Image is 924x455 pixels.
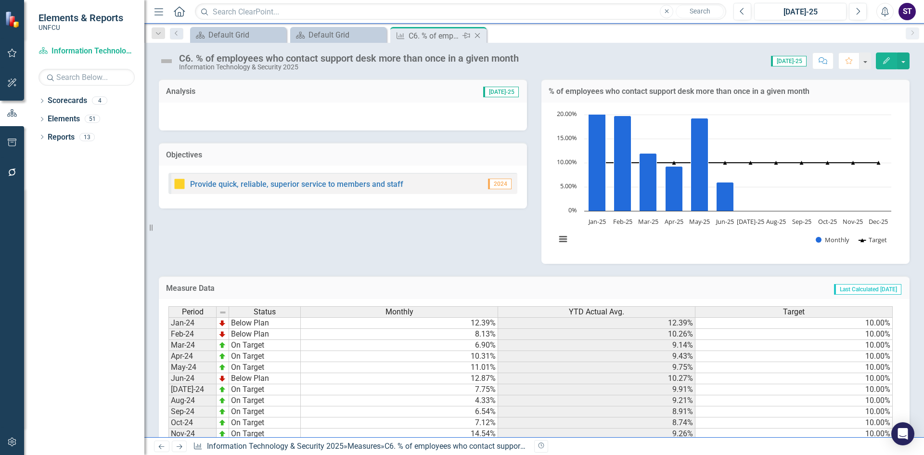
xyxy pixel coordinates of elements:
[301,317,498,329] td: 12.39%
[192,29,284,41] a: Default Grid
[385,308,413,316] span: Monthly
[614,116,631,211] path: Feb-25, 19.75. Monthly.
[218,319,226,327] img: TnMDeAgwAPMxUmUi88jYAAAAAElFTkSuQmCC
[48,95,87,106] a: Scorecards
[168,329,217,340] td: Feb-24
[826,161,830,165] path: Oct-25, 10. Target.
[556,233,570,246] button: View chart menu, Chart
[218,375,226,382] img: TnMDeAgwAPMxUmUi88jYAAAAAElFTkSuQmCC
[301,417,498,429] td: 7.12%
[717,182,734,211] path: Jun-25, 5.96. Monthly.
[218,408,226,416] img: zOikAAAAAElFTkSuQmCC
[737,217,764,226] text: [DATE]-25
[690,7,710,15] span: Search
[754,3,847,20] button: [DATE]-25
[695,329,893,340] td: 10.00%
[168,417,217,429] td: Oct-24
[498,429,695,440] td: 9.26%
[38,69,135,86] input: Search Below...
[38,46,135,57] a: Information Technology & Security 2025
[723,161,727,165] path: Jun-25, 10. Target.
[689,217,710,226] text: May-25
[498,417,695,429] td: 8.74%
[229,429,301,440] td: On Target
[168,429,217,440] td: Nov-24
[691,118,708,211] path: May-25, 19.28. Monthly.
[695,384,893,395] td: 10.00%
[254,308,276,316] span: Status
[190,180,403,189] a: Provide quick, reliable, superior service to members and staff
[218,364,226,371] img: zOikAAAAAElFTkSuQmCC
[695,417,893,429] td: 10.00%
[551,110,896,254] svg: Interactive chart
[498,395,695,406] td: 9.21%
[488,179,512,189] span: 2024
[218,419,226,427] img: zOikAAAAAElFTkSuQmCC
[229,384,301,395] td: On Target
[766,217,786,226] text: Aug-25
[218,430,226,438] img: zOikAAAAAElFTkSuQmCC
[301,340,498,351] td: 6.90%
[869,217,888,226] text: Dec-25
[771,56,807,66] span: [DATE]-25
[569,308,624,316] span: YTD Actual Avg.
[557,109,577,118] text: 20.00%
[218,352,226,360] img: zOikAAAAAElFTkSuQmCC
[498,406,695,417] td: 8.91%
[695,317,893,329] td: 10.00%
[483,87,519,97] span: [DATE]-25
[168,317,217,329] td: Jan-24
[218,386,226,393] img: zOikAAAAAElFTkSuQmCC
[38,12,123,24] span: Elements & Reports
[549,87,902,96] h3: % of employees who contact support desk more than once in a given month
[168,351,217,362] td: Apr-24
[229,351,301,362] td: On Target
[38,24,123,31] small: UNFCU
[672,161,676,165] path: Apr-25, 10. Target.
[166,87,323,96] h3: Analysis
[851,161,855,165] path: Nov-25, 10. Target.
[174,178,185,190] img: Caution
[301,395,498,406] td: 4.33%
[48,114,80,125] a: Elements
[229,406,301,417] td: On Target
[207,442,344,451] a: Information Technology & Security 2025
[557,157,577,166] text: 10.00%
[676,5,724,18] button: Search
[560,182,577,190] text: 5.00%
[695,429,893,440] td: 10.00%
[168,384,217,395] td: [DATE]-24
[347,442,381,451] a: Measures
[79,133,95,141] div: 13
[385,442,654,451] div: C6. % of employees who contact support desk more than once in a given month
[229,317,301,329] td: Below Plan
[229,395,301,406] td: On Target
[409,30,460,42] div: C6. % of employees who contact support desk more than once in a given month
[168,406,217,417] td: Sep-24
[757,6,843,18] div: [DATE]-25
[301,384,498,395] td: 7.75%
[877,161,881,165] path: Dec-25, 10. Target.
[595,161,881,165] g: Target, series 2 of 2. Line with 12 data points.
[834,284,901,295] span: Last Calculated [DATE]
[168,340,217,351] td: Mar-24
[774,161,778,165] path: Aug-25, 10. Target.
[166,151,520,159] h3: Objectives
[293,29,384,41] a: Default Grid
[498,362,695,373] td: 9.75%
[301,406,498,417] td: 6.54%
[301,329,498,340] td: 8.13%
[218,341,226,349] img: zOikAAAAAElFTkSuQmCC
[551,110,900,254] div: Chart. Highcharts interactive chart.
[613,217,632,226] text: Feb-25
[816,235,849,244] button: Show Monthly
[898,3,916,20] div: ST
[85,115,100,123] div: 51
[308,29,384,41] div: Default Grid
[179,53,519,64] div: C6. % of employees who contact support desk more than once in a given month
[695,373,893,384] td: 10.00%
[208,29,284,41] div: Default Grid
[640,153,657,211] path: Mar-25, 11.91. Monthly.
[229,340,301,351] td: On Target
[229,373,301,384] td: Below Plan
